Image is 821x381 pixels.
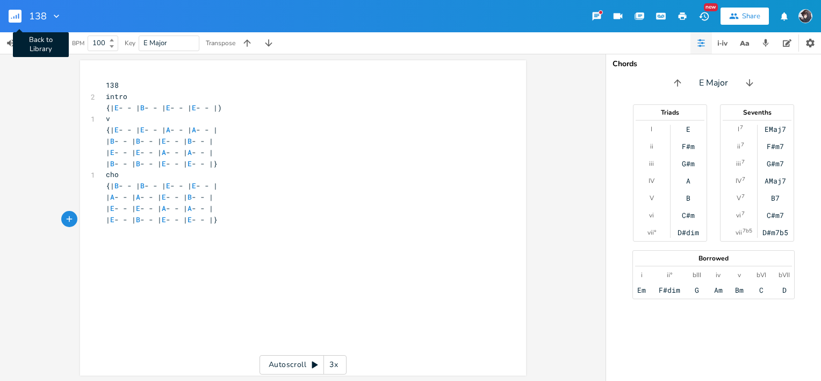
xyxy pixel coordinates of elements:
div: iii [649,159,654,168]
div: BPM [72,40,84,46]
div: Triads [633,109,707,116]
div: v [738,271,741,279]
span: E [162,159,166,168]
sup: 7 [741,192,745,201]
span: intro [106,91,127,101]
span: E [140,125,145,135]
span: E [192,181,196,190]
sup: 7 [742,175,745,184]
span: E [166,103,170,112]
div: vii [736,228,742,237]
div: bVII [779,271,790,279]
span: A [188,203,192,213]
div: Transpose [206,40,235,46]
div: Em [637,286,646,294]
span: A [166,125,170,135]
span: E [166,181,170,190]
div: Autoscroll [260,355,347,375]
div: D#dim [678,228,699,237]
div: F#m7 [767,142,784,151]
div: Am [714,286,723,294]
div: Key [125,40,135,46]
sup: 7b5 [743,227,752,235]
div: bVI [757,271,766,279]
div: IV [736,177,741,185]
span: 138 [29,11,47,21]
div: B7 [771,194,780,202]
span: | - - | - - | - - | - - | [106,136,213,146]
span: E [114,125,119,135]
img: 6F Soke [798,9,812,23]
div: Share [742,11,760,21]
span: E Major [143,38,167,48]
span: {| - - | - - | - - | - - |) [106,103,222,112]
div: vii° [647,228,656,237]
div: V [650,194,654,202]
div: C#m7 [767,211,784,220]
span: A [188,147,192,157]
span: E [136,203,140,213]
span: | - - | - - | - - | - - | [106,147,213,157]
div: 3x [324,355,343,375]
span: B [140,181,145,190]
div: G [695,286,699,294]
div: i [641,271,643,279]
span: E [188,159,192,168]
div: C#m [682,211,695,220]
button: Share [721,8,769,25]
span: B [136,215,140,224]
div: vi [649,211,654,220]
div: AMaj7 [765,177,786,185]
span: A [162,203,166,213]
div: iii [736,159,741,168]
span: B [110,136,114,146]
span: E [110,147,114,157]
sup: 7 [740,123,743,132]
span: 138 [106,80,119,90]
span: E [162,215,166,224]
span: {| - - | - - | - - | - - | [106,125,218,135]
button: Back to Library [9,3,30,29]
span: A [192,125,196,135]
div: ii° [667,271,672,279]
span: B [188,136,192,146]
span: E [114,103,119,112]
div: F#m [682,142,695,151]
div: D [782,286,787,294]
span: A [162,147,166,157]
span: | - - | - - | - - | - - |} [106,159,218,168]
div: I [738,125,739,133]
span: B [136,159,140,168]
span: B [136,136,140,146]
span: cho [106,170,119,179]
div: I [651,125,652,133]
div: E [686,125,690,133]
sup: 7 [741,158,745,166]
span: B [188,192,192,202]
span: E Major [699,77,728,89]
div: C [759,286,764,294]
span: E [110,203,114,213]
span: E [162,192,166,202]
span: A [136,192,140,202]
div: F#dim [659,286,680,294]
sup: 7 [741,140,744,149]
span: v [106,114,110,123]
div: Chords [613,60,815,68]
div: IV [649,177,654,185]
span: E [110,215,114,224]
div: ii [737,142,740,151]
div: bIII [693,271,701,279]
span: | - - | - - | - - | - - | [106,192,213,202]
span: E [192,103,196,112]
span: B [110,159,114,168]
div: G#m7 [767,159,784,168]
div: B [686,194,690,202]
div: G#m [682,159,695,168]
span: E [188,215,192,224]
span: E [162,136,166,146]
span: E [136,147,140,157]
span: {| - - | - - | - - | - - | [106,181,218,190]
span: B [114,181,119,190]
span: B [140,103,145,112]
